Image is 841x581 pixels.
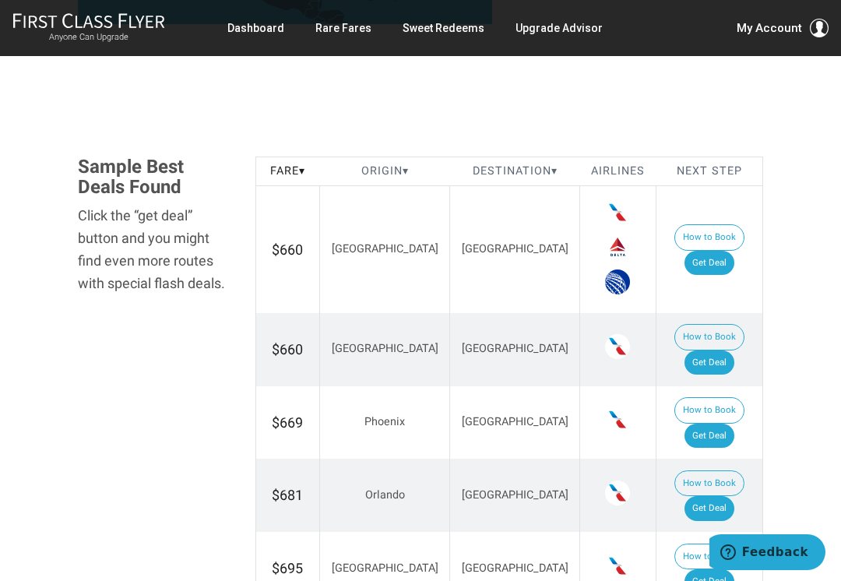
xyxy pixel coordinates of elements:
button: How to Book [674,544,744,570]
button: My Account [737,19,829,37]
span: [GEOGRAPHIC_DATA] [462,488,568,502]
span: ▾ [403,164,409,178]
th: Origin [320,157,450,186]
iframe: Opens a widget where you can find more information [709,534,825,573]
span: United [605,269,630,294]
a: Get Deal [684,496,734,521]
img: First Class Flyer [12,12,165,29]
span: American Airlines [605,407,630,432]
span: $669 [272,414,303,431]
a: Rare Fares [315,14,371,42]
span: My Account [737,19,802,37]
span: Phoenix [364,415,405,428]
span: $695 [272,560,303,576]
span: $660 [272,341,303,357]
th: Destination [450,157,580,186]
th: Fare [255,157,320,186]
span: [GEOGRAPHIC_DATA] [462,415,568,428]
th: Airlines [579,157,656,186]
a: Get Deal [684,251,734,276]
h3: Sample Best Deals Found [78,157,232,198]
span: American Airlines [605,200,630,225]
span: American Airlines [605,481,630,505]
span: $681 [272,487,303,503]
span: [GEOGRAPHIC_DATA] [332,342,438,355]
button: How to Book [674,397,744,424]
a: First Class FlyerAnyone Can Upgrade [12,12,165,44]
span: [GEOGRAPHIC_DATA] [462,342,568,355]
button: How to Book [674,470,744,497]
span: [GEOGRAPHIC_DATA] [332,242,438,255]
button: How to Book [674,324,744,350]
span: Delta Airlines [605,234,630,259]
a: Get Deal [684,350,734,375]
a: Get Deal [684,424,734,449]
span: American Airlines [605,554,630,579]
a: Dashboard [227,14,284,42]
span: ▾ [551,164,558,178]
th: Next Step [656,157,762,186]
div: Click the “get deal” button and you might find even more routes with special flash deals. [78,205,232,294]
small: Anyone Can Upgrade [12,32,165,43]
span: [GEOGRAPHIC_DATA] [332,562,438,575]
span: $660 [272,241,303,258]
a: Sweet Redeems [403,14,484,42]
a: Upgrade Advisor [516,14,603,42]
span: ▾ [299,164,305,178]
span: [GEOGRAPHIC_DATA] [462,562,568,575]
span: American Airlines [605,334,630,359]
span: [GEOGRAPHIC_DATA] [462,242,568,255]
button: How to Book [674,224,744,251]
span: Orlando [365,488,405,502]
